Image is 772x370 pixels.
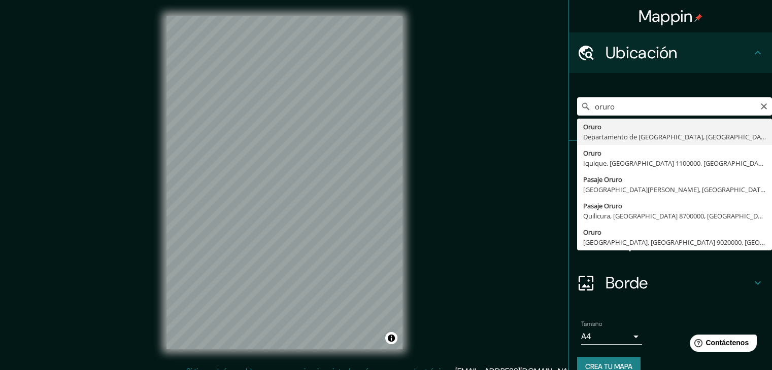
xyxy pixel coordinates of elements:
font: Oruro [583,228,601,237]
img: pin-icon.png [694,14,702,22]
font: Ubicación [606,42,678,63]
font: Borde [606,272,648,293]
div: Disposición [569,222,772,263]
font: A4 [581,331,591,342]
font: Departamento de [GEOGRAPHIC_DATA], [GEOGRAPHIC_DATA] [583,132,770,141]
font: Pasaje Oruro [583,201,622,210]
font: Quilicura, [GEOGRAPHIC_DATA] 8700000, [GEOGRAPHIC_DATA] [583,211,771,220]
font: Iquique, [GEOGRAPHIC_DATA] 1100000, [GEOGRAPHIC_DATA] [583,159,768,168]
div: Patas [569,141,772,181]
div: Estilo [569,181,772,222]
font: Pasaje Oruro [583,175,622,184]
iframe: Lanzador de widgets de ayuda [682,330,761,359]
div: A4 [581,328,642,345]
canvas: Mapa [166,16,402,349]
font: Tamaño [581,320,602,328]
font: Oruro [583,122,601,131]
font: Oruro [583,149,601,158]
div: Ubicación [569,32,772,73]
div: Borde [569,263,772,303]
button: Claro [760,101,768,110]
input: Elige tu ciudad o zona [577,97,772,116]
font: Mappin [639,6,693,27]
button: Activar o desactivar atribución [385,332,397,344]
